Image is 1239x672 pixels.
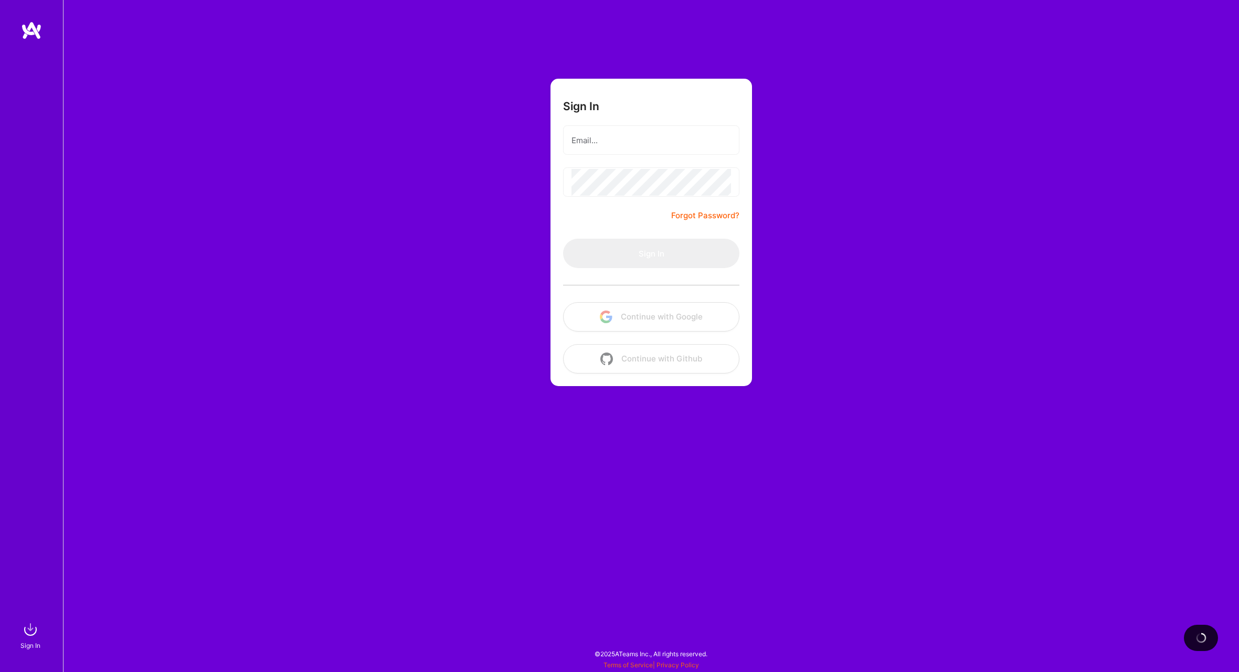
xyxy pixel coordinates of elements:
[20,619,41,640] img: sign in
[63,641,1239,667] div: © 2025 ATeams Inc., All rights reserved.
[656,661,699,669] a: Privacy Policy
[571,127,731,154] input: Email...
[21,21,42,40] img: logo
[563,344,739,374] button: Continue with Github
[1194,631,1208,644] img: loading
[600,311,612,323] img: icon
[671,209,739,222] a: Forgot Password?
[563,302,739,332] button: Continue with Google
[22,619,41,651] a: sign inSign In
[563,239,739,268] button: Sign In
[563,100,599,113] h3: Sign In
[20,640,40,651] div: Sign In
[600,353,613,365] img: icon
[603,661,699,669] span: |
[603,661,653,669] a: Terms of Service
